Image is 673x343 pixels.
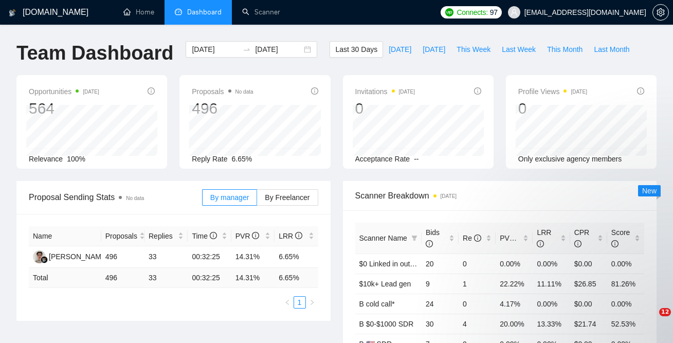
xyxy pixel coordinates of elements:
[574,228,590,248] span: CPR
[284,299,290,305] span: left
[231,268,275,288] td: 14.31 %
[175,8,182,15] span: dashboard
[265,193,310,202] span: By Freelancer
[281,296,294,309] li: Previous Page
[588,41,635,58] button: Last Month
[426,240,433,247] span: info-circle
[422,274,459,294] td: 9
[101,226,144,246] th: Proposals
[192,99,253,118] div: 496
[537,240,544,247] span: info-circle
[594,44,629,55] span: Last Month
[29,99,99,118] div: 564
[511,9,518,16] span: user
[281,296,294,309] button: left
[231,246,275,268] td: 14.31%
[306,296,318,309] button: right
[311,87,318,95] span: info-circle
[101,246,144,268] td: 496
[188,268,231,288] td: 00:32:25
[144,268,188,288] td: 33
[637,87,644,95] span: info-circle
[359,260,428,268] a: $0 Linked in outreach
[422,294,459,314] td: 24
[33,252,108,260] a: RG[PERSON_NAME]
[295,232,302,239] span: info-circle
[29,226,101,246] th: Name
[359,280,411,288] a: $10k+ Lead gen
[243,45,251,53] span: to
[16,41,173,65] h1: Team Dashboard
[330,41,383,58] button: Last 30 Days
[459,254,496,274] td: 0
[611,228,630,248] span: Score
[496,314,533,334] td: 20.00%
[144,246,188,268] td: 33
[411,235,417,241] span: filter
[49,251,108,262] div: [PERSON_NAME]
[441,193,457,199] time: [DATE]
[409,230,420,246] span: filter
[355,189,645,202] span: Scanner Breakdown
[422,254,459,274] td: 20
[29,191,202,204] span: Proposal Sending Stats
[474,234,481,242] span: info-circle
[652,4,669,21] button: setting
[126,195,144,201] span: No data
[275,268,318,288] td: 6.65 %
[541,41,588,58] button: This Month
[518,85,587,98] span: Profile Views
[414,155,419,163] span: --
[500,234,524,242] span: PVR
[426,228,440,248] span: Bids
[518,155,622,163] span: Only exclusive agency members
[459,294,496,314] td: 0
[294,297,305,308] a: 1
[148,87,155,95] span: info-circle
[459,274,496,294] td: 1
[474,87,481,95] span: info-circle
[417,41,451,58] button: [DATE]
[533,314,570,334] td: 13.33%
[451,41,496,58] button: This Week
[490,7,498,18] span: 97
[105,230,137,242] span: Proposals
[29,85,99,98] span: Opportunities
[359,234,407,242] span: Scanner Name
[457,7,487,18] span: Connects:
[123,8,154,16] a: homeHome
[574,240,581,247] span: info-circle
[459,314,496,334] td: 4
[255,44,302,55] input: End date
[144,226,188,246] th: Replies
[242,8,280,16] a: searchScanner
[355,85,415,98] span: Invitations
[279,232,302,240] span: LRR
[192,232,216,240] span: Time
[445,8,453,16] img: upwork-logo.png
[571,89,587,95] time: [DATE]
[547,44,583,55] span: This Month
[309,299,315,305] span: right
[9,5,16,21] img: logo
[383,41,417,58] button: [DATE]
[235,232,260,240] span: PVR
[611,240,619,247] span: info-circle
[232,155,252,163] span: 6.65%
[502,44,536,55] span: Last Week
[389,44,411,55] span: [DATE]
[359,300,395,308] a: B cold call*
[463,234,481,242] span: Re
[29,155,63,163] span: Relevance
[638,308,663,333] iframe: Intercom live chat
[149,230,176,242] span: Replies
[243,45,251,53] span: swap-right
[659,308,671,316] span: 12
[652,8,669,16] a: setting
[192,44,239,55] input: Start date
[67,155,85,163] span: 100%
[187,8,222,16] span: Dashboard
[518,99,587,118] div: 0
[83,89,99,95] time: [DATE]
